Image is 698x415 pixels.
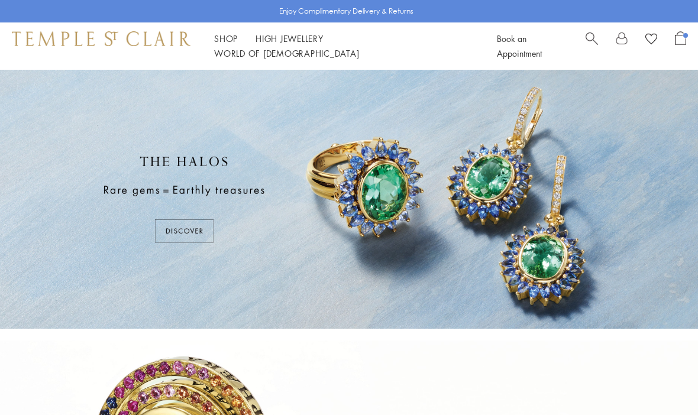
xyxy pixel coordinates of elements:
a: Open Shopping Bag [675,31,686,61]
a: View Wishlist [645,31,657,49]
img: Temple St. Clair [12,31,190,46]
a: High JewelleryHigh Jewellery [256,33,324,44]
a: ShopShop [214,33,238,44]
a: World of [DEMOGRAPHIC_DATA]World of [DEMOGRAPHIC_DATA] [214,47,359,59]
p: Enjoy Complimentary Delivery & Returns [279,5,413,17]
iframe: Gorgias live chat messenger [639,359,686,403]
a: Search [586,31,598,61]
a: Book an Appointment [497,33,542,59]
nav: Main navigation [214,31,470,61]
